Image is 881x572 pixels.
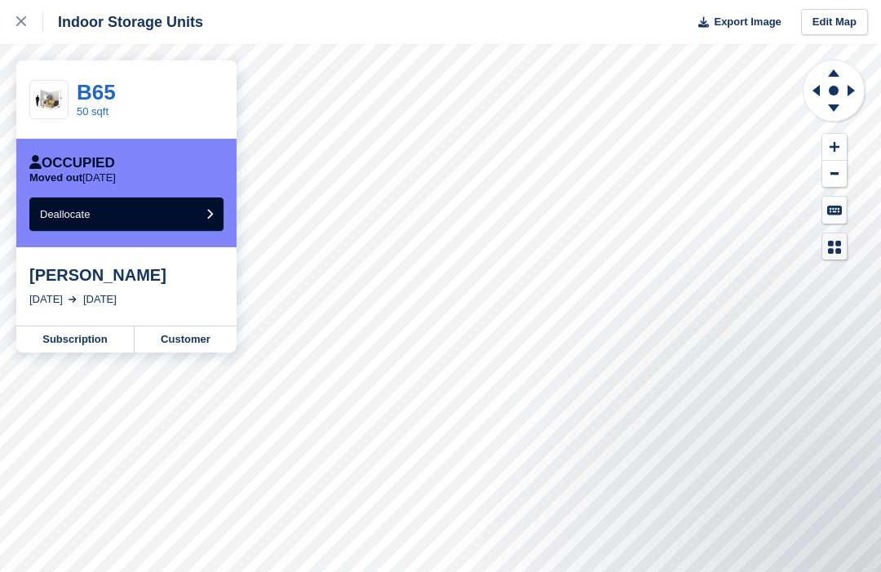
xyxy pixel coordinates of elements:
div: [DATE] [29,291,63,308]
p: [DATE] [29,171,116,184]
div: Occupied [29,155,115,171]
span: Deallocate [40,208,90,220]
span: Export Image [714,14,781,30]
a: B65 [77,80,116,104]
img: arrow-right-light-icn-cde0832a797a2874e46488d9cf13f60e5c3a73dbe684e267c42b8395dfbc2abf.svg [69,296,77,303]
div: Indoor Storage Units [43,12,203,32]
button: Deallocate [29,197,224,231]
img: 50.jpg [30,86,68,114]
div: [PERSON_NAME] [29,265,224,285]
button: Map Legend [822,233,847,260]
button: Keyboard Shortcuts [822,197,847,224]
a: 50 sqft [77,105,108,118]
span: Moved out [29,171,82,184]
button: Export Image [688,9,781,36]
button: Zoom Out [822,161,847,188]
a: Subscription [16,326,135,353]
div: [DATE] [83,291,117,308]
a: Edit Map [801,9,868,36]
button: Zoom In [822,134,847,161]
a: Customer [135,326,237,353]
